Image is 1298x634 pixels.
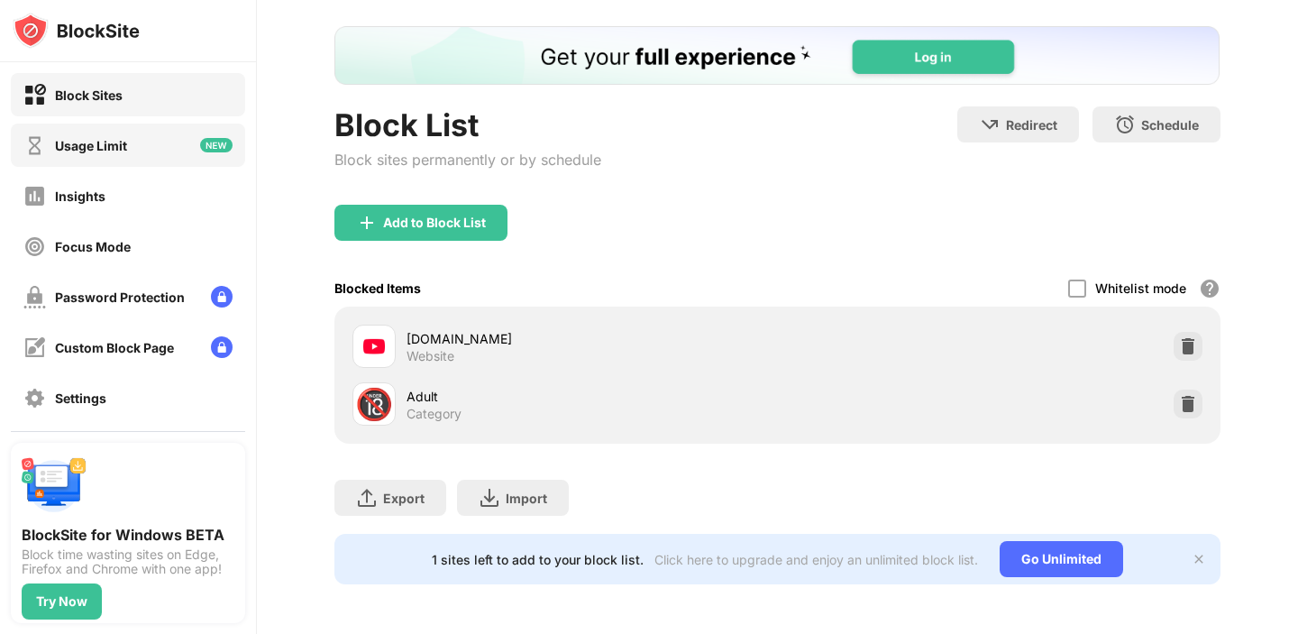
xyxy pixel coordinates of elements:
[23,387,46,409] img: settings-off.svg
[23,235,46,258] img: focus-off.svg
[334,280,421,296] div: Blocked Items
[22,547,234,576] div: Block time wasting sites on Edge, Firefox and Chrome with one app!
[23,336,46,359] img: customize-block-page-off.svg
[23,286,46,308] img: password-protection-off.svg
[55,289,185,305] div: Password Protection
[55,239,131,254] div: Focus Mode
[654,552,978,567] div: Click here to upgrade and enjoy an unlimited block list.
[334,151,601,169] div: Block sites permanently or by schedule
[200,138,233,152] img: new-icon.svg
[334,26,1220,85] iframe: Banner
[23,185,46,207] img: insights-off.svg
[1095,280,1186,296] div: Whitelist mode
[407,348,454,364] div: Website
[211,286,233,308] img: lock-menu.svg
[55,87,123,103] div: Block Sites
[55,138,127,153] div: Usage Limit
[383,491,425,506] div: Export
[363,335,385,357] img: favicons
[211,336,233,358] img: lock-menu.svg
[55,391,106,406] div: Settings
[506,491,547,506] div: Import
[407,329,777,348] div: [DOMAIN_NAME]
[23,84,46,106] img: block-on.svg
[355,386,393,423] div: 🔞
[13,13,140,49] img: logo-blocksite.svg
[36,594,87,609] div: Try Now
[22,526,234,544] div: BlockSite for Windows BETA
[383,216,486,230] div: Add to Block List
[1006,117,1057,133] div: Redirect
[407,406,462,422] div: Category
[23,134,46,157] img: time-usage-off.svg
[1141,117,1199,133] div: Schedule
[407,387,777,406] div: Adult
[432,552,644,567] div: 1 sites left to add to your block list.
[1192,552,1206,566] img: x-button.svg
[334,106,601,143] div: Block List
[1000,541,1123,577] div: Go Unlimited
[55,340,174,355] div: Custom Block Page
[55,188,105,204] div: Insights
[22,454,87,519] img: push-desktop.svg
